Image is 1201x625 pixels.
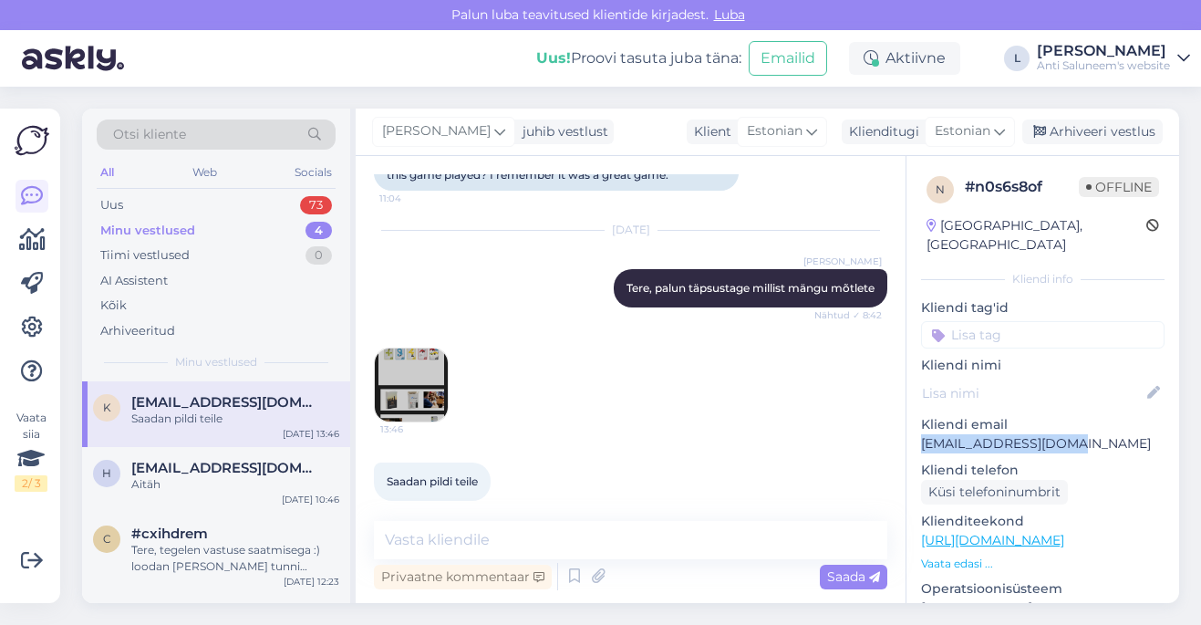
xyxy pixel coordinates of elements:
p: Kliendi email [921,415,1165,434]
input: Lisa nimi [922,383,1144,403]
div: [DATE] 12:23 [284,575,339,589]
div: Tiimi vestlused [100,246,190,265]
div: Proovi tasuta juba täna: [536,47,741,69]
p: Kliendi nimi [921,356,1165,375]
div: All [97,161,118,184]
div: Küsi telefoninumbrit [921,480,1068,505]
div: Socials [291,161,336,184]
div: 73 [300,196,332,214]
span: [PERSON_NAME] [382,121,491,141]
div: [GEOGRAPHIC_DATA], [GEOGRAPHIC_DATA] [927,216,1146,255]
div: [DATE] [374,222,887,238]
span: 11:04 [379,192,448,205]
input: Lisa tag [921,321,1165,349]
span: Luba [709,6,751,23]
b: Uus! [536,49,571,67]
span: hannabrittaparik@gmail.com [131,460,321,476]
div: Saadan pildi teile [131,411,339,427]
div: Arhiveeritud [100,322,175,340]
div: Uus [100,196,123,214]
div: [DATE] 13:46 [283,427,339,441]
button: Emailid [749,41,827,76]
p: [EMAIL_ADDRESS][DOMAIN_NAME] [921,434,1165,453]
div: [DATE] 10:46 [282,493,339,506]
p: Klienditeekond [921,512,1165,531]
div: Aktiivne [849,42,960,75]
div: Web [189,161,221,184]
p: Vaata edasi ... [921,556,1165,572]
div: Arhiveeri vestlus [1022,120,1163,144]
div: 4 [305,222,332,240]
span: Estonian [747,121,802,141]
span: [PERSON_NAME] [803,255,882,268]
div: Vaata siia [15,410,47,492]
span: h [102,466,111,480]
span: 13:46 [379,502,448,516]
span: Saadan pildi teile [387,474,478,488]
span: Otsi kliente [113,125,186,144]
div: Minu vestlused [100,222,195,240]
div: Anti Saluneem's website [1037,58,1170,73]
span: Nähtud ✓ 8:42 [813,308,882,322]
a: [URL][DOMAIN_NAME] [921,532,1064,548]
div: Aitäh [131,476,339,493]
img: Attachment [375,349,448,422]
span: Offline [1079,177,1159,197]
span: Saada [827,568,880,585]
img: Askly Logo [15,123,49,158]
p: Kliendi tag'id [921,298,1165,318]
div: Tere, tegelen vastuse saatmisega :) loodan [PERSON_NAME] tunni jooksul vastata [131,542,339,575]
span: k [103,401,111,414]
span: Tere, palun täpsustage millist mängu mõtlete [626,281,875,295]
p: Kliendi telefon [921,461,1165,480]
div: Klient [687,122,731,141]
div: AI Assistent [100,272,168,290]
span: kikkakertu@gmail.com [131,394,321,411]
a: [PERSON_NAME]Anti Saluneem's website [1037,44,1190,73]
div: juhib vestlust [515,122,608,141]
span: Minu vestlused [175,354,257,370]
p: Operatsioonisüsteem [921,579,1165,599]
span: 13:46 [380,422,449,436]
div: 0 [305,246,332,265]
span: n [936,182,945,196]
div: L [1004,46,1030,71]
div: [PERSON_NAME] [1037,44,1170,58]
div: Klienditugi [842,122,919,141]
div: Kõik [100,297,127,315]
div: Kliendi info [921,271,1165,287]
span: c [103,532,111,546]
span: Estonian [935,121,990,141]
div: # n0s6s8of [965,176,1079,198]
span: #cxihdrem [131,526,208,542]
div: 2 / 3 [15,475,47,492]
div: Privaatne kommentaar [374,565,552,589]
p: [MEDICAL_DATA] [921,599,1165,618]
